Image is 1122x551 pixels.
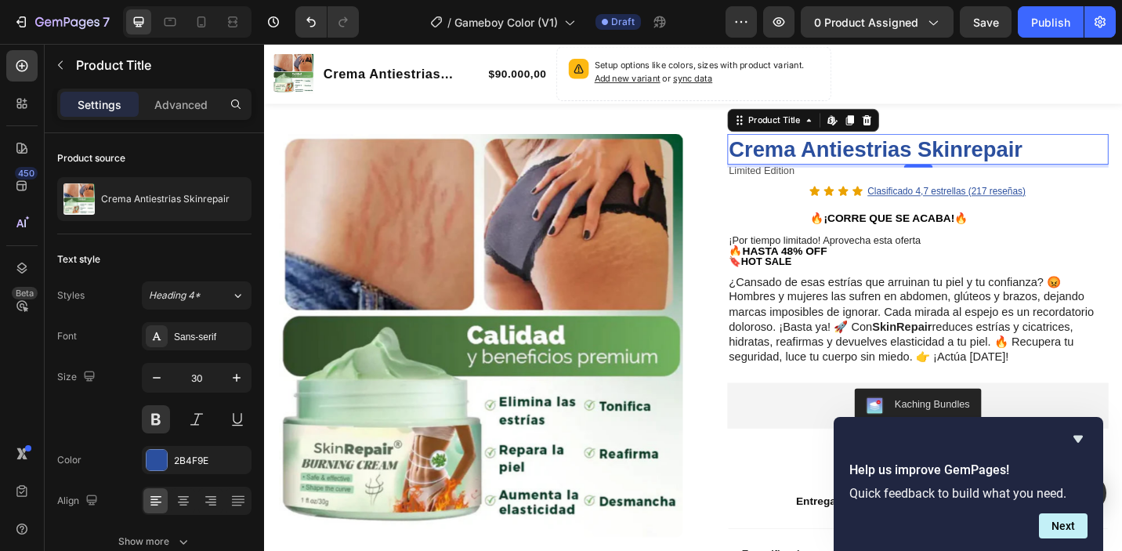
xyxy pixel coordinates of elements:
strong: Entrega 2 a 5 días a todo [GEOGRAPHIC_DATA] [582,495,849,508]
span: Limited Edition [509,132,581,145]
button: Publish [1018,6,1084,38]
span: Gameboy Color (V1) [454,14,558,31]
h2: Help us improve GemPages! [849,461,1088,480]
div: Show more [118,534,191,549]
span: 0 product assigned [814,14,918,31]
button: Kaching Bundles [646,378,785,415]
div: Product source [57,151,125,165]
button: <p><span style="font-size:15px;">OBTENER OFERTA Y PAGAR AL RECIBIR</span></p> [630,7,931,54]
p: Advanced [154,96,208,113]
div: Publish [1031,14,1070,31]
button: Heading 4* [142,281,252,310]
span: OBTENER OFERTA Y PAGAR AL RECIBIR [664,23,897,36]
p: Product Title [76,56,245,74]
span: Save [973,16,999,29]
u: Clasificado 4,7 estrellas (217 reseñas) [661,156,834,168]
div: Help us improve GemPages! [849,430,1088,538]
p: Crema Antiestrias Skinrepair [101,194,230,205]
div: Color [57,453,81,467]
button: Save [960,6,1012,38]
iframe: Design area [264,44,1122,551]
img: KachingBundles.png [659,387,678,406]
div: Beta [12,287,38,299]
strong: 🔥¡CORRE QUE SE ACABA!🔥 [598,184,771,198]
span: / [447,14,451,31]
div: Text style [57,252,100,266]
div: Size [57,367,99,388]
span: Heading 4* [149,288,201,303]
strong: HOT SALE [522,232,577,245]
div: Styles [57,288,85,303]
button: <p><span style="font-size:15px;">OBTENER OFERTA Y PAGAR AL RECIBIR</span></p> [507,427,925,474]
div: Sans-serif [174,330,248,344]
img: product feature img [63,183,95,215]
p: 7 [103,13,110,31]
h1: Crema Antiestrias Skinrepair [507,99,925,132]
p: ¿Cansado de esas estrías que arruinan tu piel y tu confianza? 😡 Hombres y mujeres las sufren en a... [509,254,923,352]
span: OBTENER OFERTA Y PAGAR AL RECIBIR [599,444,833,457]
strong: SkinRepair [666,303,732,317]
span: 🔖 [509,232,577,245]
span: Draft [611,15,635,29]
div: Product Title [527,77,590,91]
button: 0 product assigned [801,6,954,38]
div: Align [57,491,101,512]
div: 2B4F9E [174,454,248,468]
div: Kaching Bundles [690,387,773,404]
div: Rich Text Editor. Editing area: main [507,252,925,353]
span: ¡Por tiempo limitado! Aprovecha esta oferta [509,209,718,222]
div: Undo/Redo [295,6,359,38]
button: 7 [6,6,117,38]
p: Settings [78,96,121,113]
div: Font [57,329,77,343]
button: Hide survey [1069,430,1088,448]
p: Quick feedback to build what you need. [849,486,1088,501]
button: Next question [1039,513,1088,538]
div: 450 [15,167,38,179]
strong: 🔥HASTA 48% OFF [509,220,616,234]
